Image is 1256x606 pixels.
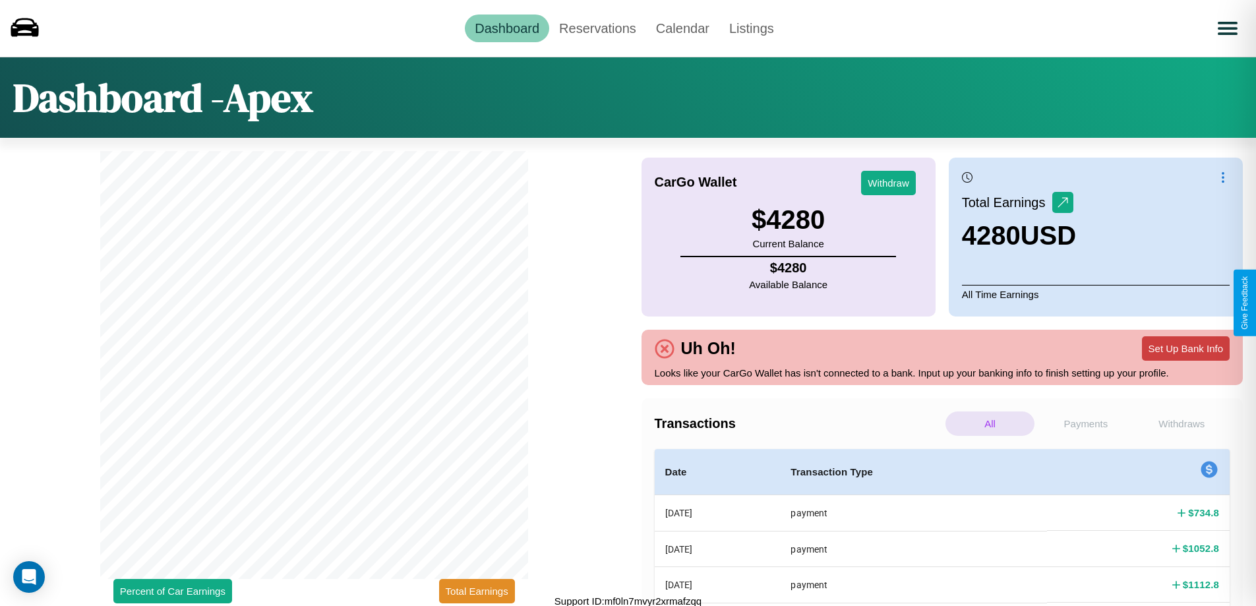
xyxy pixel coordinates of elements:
[655,364,1230,382] p: Looks like your CarGo Wallet has isn't connected to a bank. Input up your banking info to finish ...
[1142,336,1230,361] button: Set Up Bank Info
[549,15,646,42] a: Reservations
[13,561,45,593] div: Open Intercom Messenger
[646,15,719,42] a: Calendar
[655,567,781,603] th: [DATE]
[655,531,781,566] th: [DATE]
[674,339,742,358] h4: Uh Oh!
[655,495,781,531] th: [DATE]
[791,464,1036,480] h4: Transaction Type
[719,15,784,42] a: Listings
[752,205,825,235] h3: $ 4280
[13,71,313,125] h1: Dashboard - Apex
[780,567,1047,603] th: payment
[1209,10,1246,47] button: Open menu
[1240,276,1249,330] div: Give Feedback
[861,171,916,195] button: Withdraw
[655,175,737,190] h4: CarGo Wallet
[780,531,1047,566] th: payment
[1041,411,1130,436] p: Payments
[465,15,549,42] a: Dashboard
[1183,578,1219,591] h4: $ 1112.8
[749,276,827,293] p: Available Balance
[752,235,825,253] p: Current Balance
[1188,506,1219,520] h4: $ 734.8
[439,579,515,603] button: Total Earnings
[945,411,1034,436] p: All
[1137,411,1226,436] p: Withdraws
[113,579,232,603] button: Percent of Car Earnings
[1183,541,1219,555] h4: $ 1052.8
[962,285,1230,303] p: All Time Earnings
[962,221,1076,251] h3: 4280 USD
[780,495,1047,531] th: payment
[962,191,1052,214] p: Total Earnings
[665,464,770,480] h4: Date
[655,416,942,431] h4: Transactions
[749,260,827,276] h4: $ 4280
